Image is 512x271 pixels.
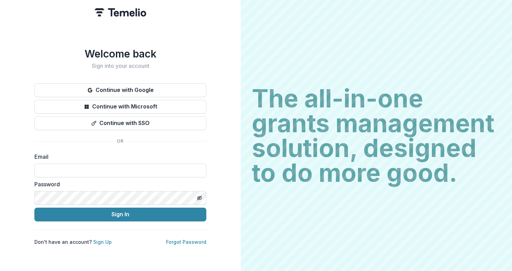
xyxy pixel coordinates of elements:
button: Sign In [34,208,206,221]
label: Password [34,180,202,188]
button: Continue with SSO [34,116,206,130]
p: Don't have an account? [34,238,112,246]
img: Temelio [95,8,146,17]
button: Continue with Google [34,83,206,97]
h1: Welcome back [34,48,206,60]
h2: Sign into your account [34,63,206,69]
a: Sign Up [93,239,112,245]
label: Email [34,153,202,161]
a: Forgot Password [166,239,206,245]
button: Continue with Microsoft [34,100,206,114]
button: Toggle password visibility [194,192,205,204]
